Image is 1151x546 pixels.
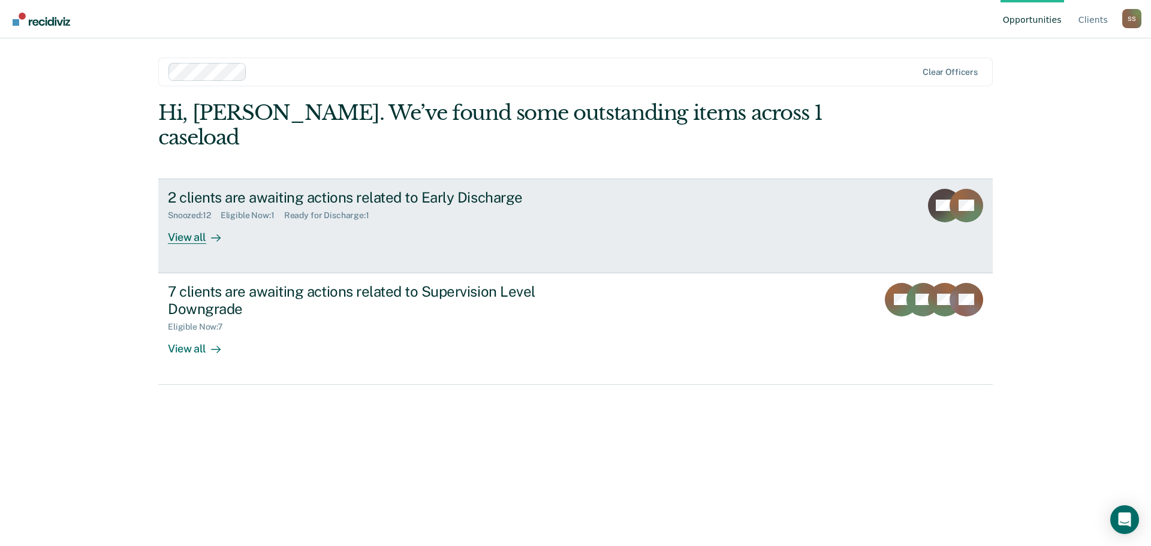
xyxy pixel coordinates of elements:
div: Eligible Now : 1 [221,210,284,221]
img: Recidiviz [13,13,70,26]
div: Eligible Now : 7 [168,322,233,332]
div: S S [1122,9,1141,28]
div: Ready for Discharge : 1 [284,210,379,221]
button: Profile dropdown button [1122,9,1141,28]
div: 2 clients are awaiting actions related to Early Discharge [168,189,589,206]
div: 7 clients are awaiting actions related to Supervision Level Downgrade [168,283,589,318]
div: View all [168,332,235,355]
a: 7 clients are awaiting actions related to Supervision Level DowngradeEligible Now:7View all [158,273,993,385]
a: 2 clients are awaiting actions related to Early DischargeSnoozed:12Eligible Now:1Ready for Discha... [158,179,993,273]
div: Hi, [PERSON_NAME]. We’ve found some outstanding items across 1 caseload [158,101,826,150]
div: Snoozed : 12 [168,210,221,221]
div: View all [168,221,235,244]
div: Clear officers [923,67,978,77]
div: Open Intercom Messenger [1110,505,1139,534]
